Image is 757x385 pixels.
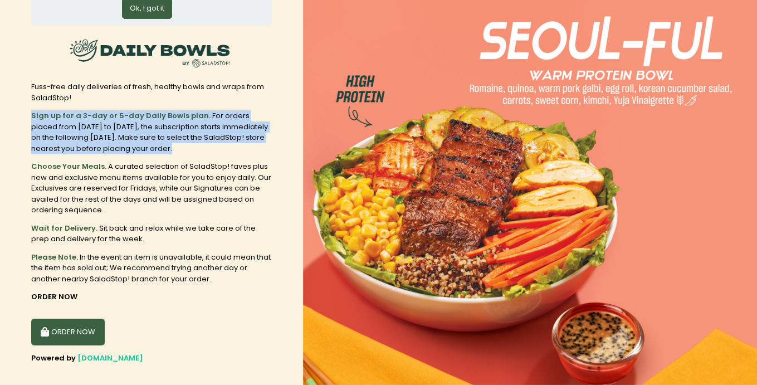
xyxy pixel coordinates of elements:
div: Fuss-free daily deliveries of fresh, healthy bowls and wraps from SaladStop! [31,81,272,103]
b: Wait for Delivery. [31,223,97,233]
a: [DOMAIN_NAME] [77,353,143,363]
b: Choose Your Meals. [31,161,106,172]
b: Please Note. [31,252,78,262]
div: Sit back and relax while we take care of the prep and delivery for the week. [31,223,272,245]
div: In the event an item is unavailable, it could mean that the item has sold out; We recommend tryin... [31,252,272,285]
div: For orders placed from [DATE] to [DATE], the subscription starts immediately on the following [DA... [31,110,272,154]
div: Powered by [31,353,272,364]
b: Sign up for a 3-day or 5-day Daily Bowls plan. [31,110,211,121]
div: ORDER NOW [31,291,272,303]
button: ORDER NOW [31,319,105,345]
div: A curated selection of SaladStop! faves plus new and exclusive menu items available for you to en... [31,161,272,216]
img: SaladStop! [66,32,233,74]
